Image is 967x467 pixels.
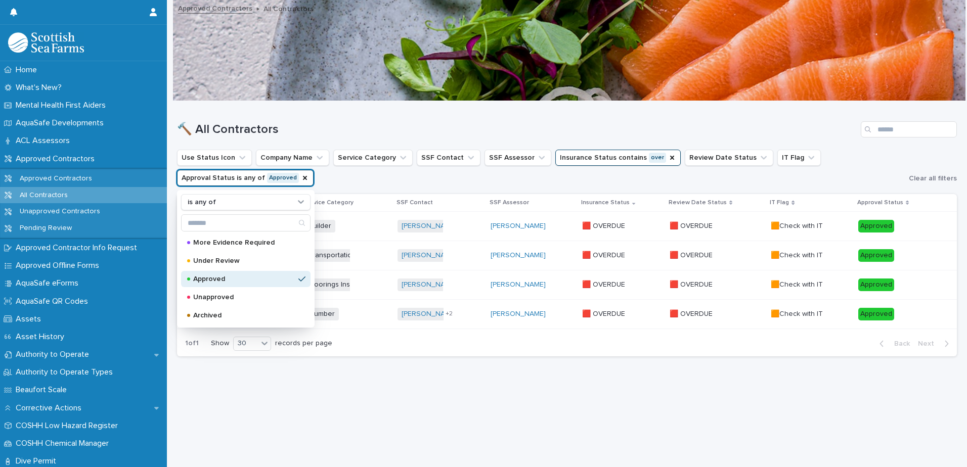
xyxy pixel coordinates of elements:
p: Home [12,65,45,75]
button: Service Category [333,150,413,166]
span: Plumber [304,308,339,320]
p: Archived [193,312,294,319]
tr: 🚫🚫 Aqua Tech Marine SolutionsAqua Tech Marine Solutions Plumber[PERSON_NAME] +2[PERSON_NAME] 🟥 OV... [177,299,957,329]
tr: 🚫🚫 Voe Marine Incorporating Voe Marine Engineering Ltd & Voe Marine Services LtdVoe Marine Incorp... [177,270,957,299]
p: Assets [12,314,49,324]
div: Approved [858,278,894,291]
p: Insurance Status [581,197,630,208]
p: 🟥 OVERDUE [582,220,627,230]
a: [PERSON_NAME] [491,310,546,318]
button: Approval Status [177,170,314,186]
button: SSF Assessor [485,150,551,166]
p: Unapproved [193,294,294,301]
p: AquaSafe QR Codes [12,297,96,306]
h1: 🔨 All Contractors [177,122,857,137]
button: Next [914,339,957,348]
tr: 🚫🚫 Solvtrans Rederi ASSolvtrans Rederi AS Transportation (Road and sea)[PERSON_NAME] [PERSON_NAME... [177,241,957,270]
p: Beaufort Scale [12,385,75,395]
p: COSHH Chemical Manager [12,439,117,448]
p: Asset History [12,332,72,342]
button: Company Name [256,150,329,166]
button: Insurance Status [555,150,681,166]
p: AquaSafe eForms [12,278,86,288]
p: Authority to Operate Types [12,367,121,377]
img: bPIBxiqnSb2ggTQWdOVV [8,32,84,53]
button: Clear all filters [905,171,957,186]
p: 1 of 1 [177,331,207,356]
p: Approved Offline Forms [12,261,107,270]
a: Approved Contractors [178,2,252,14]
span: Builder [304,220,335,232]
p: Review Date Status [669,197,727,208]
p: 🟧Check with IT [771,278,825,289]
p: SSF Assessor [490,197,529,208]
p: Unapproved Contractors [12,207,108,216]
p: All Contractors [12,191,76,200]
span: Clear all filters [909,175,957,182]
p: Approved [193,275,294,283]
tr: 🚫🚫 Hunter & Morrisons LtdHunter & Morrisons Ltd Builder[PERSON_NAME] [PERSON_NAME] 🟥 OVERDUE🟥 OVE... [177,212,957,241]
p: Approved Contractors [12,174,100,183]
button: SSF Contact [417,150,480,166]
p: Under Review [193,257,294,264]
p: Approved Contractors [12,154,103,164]
span: Next [918,340,940,347]
p: Corrective Actions [12,403,90,413]
p: AquaSafe Developments [12,118,112,128]
button: IT Flag [777,150,821,166]
p: Mental Health First Aiders [12,101,114,110]
p: Service Category [303,197,354,208]
p: IT Flag [770,197,789,208]
p: Dive Permit [12,456,64,466]
button: Back [871,339,914,348]
a: [PERSON_NAME] [402,251,457,260]
p: records per page [275,339,332,348]
input: Search [182,215,310,231]
p: What's New? [12,83,70,92]
div: Approved [858,220,894,232]
div: Approved [858,308,894,320]
p: 🟥 OVERDUE [582,308,627,318]
p: is any of [188,198,216,207]
div: 30 [234,338,258,349]
p: ACL Assessors [12,136,78,146]
p: COSHH Low Hazard Register [12,421,126,431]
a: [PERSON_NAME] [402,310,457,318]
span: + 2 [446,311,453,317]
p: 🟧Check with IT [771,308,825,318]
button: Review Date Status [685,150,773,166]
a: [PERSON_NAME] [491,222,546,230]
p: All Contractors [263,3,314,14]
p: 🟧Check with IT [771,249,825,260]
p: 🟥 OVERDUE [670,278,715,289]
p: SSF Contact [397,197,433,208]
p: Approved Contractor Info Request [12,243,145,253]
p: Approval Status [857,197,903,208]
a: [PERSON_NAME] [402,281,457,289]
p: Show [211,339,229,348]
p: Pending Review [12,224,80,232]
p: Authority to Operate [12,350,97,359]
input: Search [861,121,957,137]
p: 🟧Check with IT [771,220,825,230]
span: Back [888,340,910,347]
a: [PERSON_NAME] [491,251,546,260]
p: 🟥 OVERDUE [582,278,627,289]
div: Search [181,214,311,231]
p: 🟥 OVERDUE [582,249,627,260]
p: More Evidence Required [193,239,294,246]
button: Use Status Icon [177,150,252,166]
a: [PERSON_NAME] [491,281,546,289]
p: 🟥 OVERDUE [670,249,715,260]
a: [PERSON_NAME] [402,222,457,230]
p: 🟥 OVERDUE [670,220,715,230]
p: 🟥 OVERDUE [670,308,715,318]
div: Approved [858,249,894,262]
